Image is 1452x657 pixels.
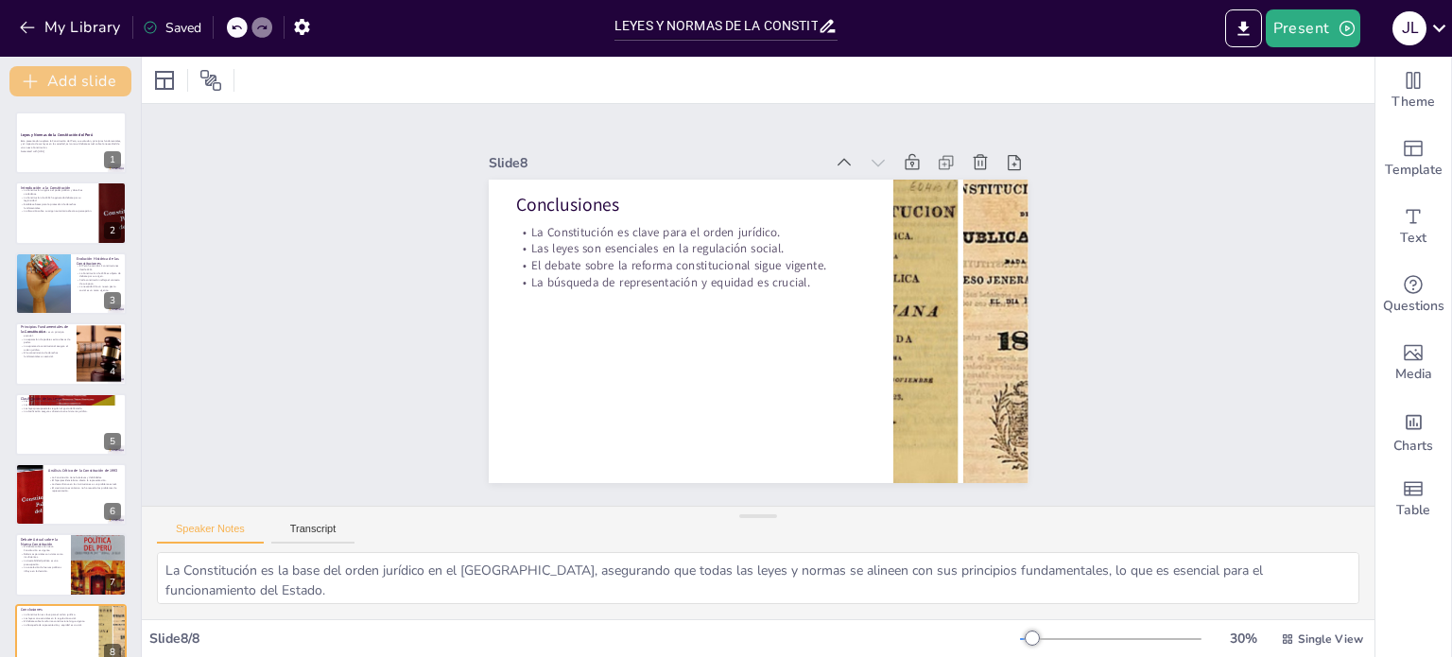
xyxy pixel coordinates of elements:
span: Theme [1391,92,1435,112]
span: Questions [1383,296,1444,317]
div: 1 [104,151,121,168]
button: Add slide [9,66,131,96]
p: Generated with [URL] [21,149,121,153]
div: Add text boxes [1375,193,1451,261]
p: La Constitución organiza el poder político y derechos ciudadanos. [21,188,94,195]
p: El debate sobre la reforma constitucional sigue vigente. [21,620,94,624]
input: Insert title [614,12,818,40]
p: La búsqueda de representación y equidad es crucial. [21,623,94,627]
div: J L [1392,11,1426,45]
p: Principios Fundamentales de la Constitución [21,324,71,335]
button: J L [1392,9,1426,47]
div: Saved [143,19,201,37]
p: La supremacía constitucional asegura el orden jurídico. [21,345,71,352]
div: 3 [104,292,121,309]
p: La clasificación asegura coherencia en el sistema jurídico. [21,409,121,413]
p: La inestabilidad política es una preocupación. [21,560,65,566]
p: Conclusiones [660,367,1011,428]
button: Transcript [271,523,355,544]
div: 4 [104,363,121,380]
p: La desconfianza en las instituciones es un problema actual. [48,482,121,486]
p: La discusión sobre su origen autoritario afecta su percepción. [21,209,94,213]
p: Conclusiones [21,606,94,612]
div: Get real-time input from your audience [1375,261,1451,329]
div: Layout [149,65,180,95]
div: 3 [15,252,127,315]
p: El crecimiento económico no ha resuelto los problemas de representación. [48,486,121,493]
p: La separación de poderes evita abusos de poder. [21,337,71,344]
button: My Library [14,12,129,43]
p: La Constitución es clave para el orden jurídico. [658,344,1009,397]
p: Las leyes de desarrollo constitucional son fundamentales. [21,403,121,406]
textarea: La Constitución es la base del orden jurídico en el [GEOGRAPHIC_DATA], asegurando que todas las l... [157,552,1359,604]
button: Export to PowerPoint [1225,9,1262,47]
p: La búsqueda de representación y equidad es crucial. [652,294,1003,347]
div: Add ready made slides [1375,125,1451,193]
button: Speaker Notes [157,523,264,544]
div: 4 [15,322,127,385]
span: Charts [1393,436,1433,457]
p: La Constitución de 1993 ha generado debate por su legitimidad. [21,196,94,202]
p: Las leyes son esenciales en la regulación social. [21,616,94,620]
p: Evolución Histórica de las Constituciones [77,256,121,267]
div: 6 [15,463,127,526]
span: Text [1400,228,1426,249]
span: Position [199,69,222,92]
p: Reformas parciales son vistas como insuficientes. [21,553,65,560]
p: Cada constitución refleja el contexto de su época. [77,278,121,285]
p: El debate sobre una nueva Constitución es vigente. [21,545,65,552]
strong: Leyes y Normas de la Constitución del Perú [21,132,93,137]
div: 7 [15,533,127,596]
p: La necesidad de un nuevo pacto social es un tema vigente. [77,285,121,292]
span: Table [1396,500,1430,521]
div: Change the overall theme [1375,57,1451,125]
p: Debate Actual sobre la Nueva Constitución [21,537,65,547]
div: 5 [104,433,121,450]
div: 2 [104,222,121,239]
span: Media [1395,364,1432,385]
p: El debate sobre la reforma constitucional sigue vigente. [654,310,1005,363]
p: Introducción a la Constitución [21,184,94,190]
p: Establece bases para la protección de derechos fundamentales. [21,202,94,209]
p: Las leyes se clasifican en orgánicas y ordinarias. [21,399,121,403]
p: La correlación de fuerzas políticas influye en la decisión. [21,566,65,573]
p: La Constitución tiene fortalezas y debilidades. [48,475,121,479]
div: 5 [15,393,127,456]
div: 1 [15,112,127,174]
div: 2 [15,182,127,244]
div: Slide 8 / 8 [149,630,1020,648]
p: El Perú ha tenido 12 constituciones desde 1821. [77,265,121,271]
span: Template [1385,160,1443,181]
p: Clasificación de las Leyes [21,395,121,401]
span: Single View [1298,631,1363,647]
p: Esta presentación explora la Constitución del Perú, su evolución, principios fundamentales, y el ... [21,139,121,149]
p: La soberanía popular es un principio esencial. [21,331,71,337]
div: Add a table [1375,465,1451,533]
p: La Constitución es clave para el orden jurídico. [21,613,94,616]
button: Present [1266,9,1360,47]
div: 6 [104,503,121,520]
p: El hiperpresidencialismo afecta la representación. [48,479,121,483]
div: 30 % [1220,630,1266,648]
p: Análisis Crítico de la Constitución de 1993 [48,468,121,474]
div: Slide 8 [707,409,1043,462]
div: 7 [104,574,121,591]
div: Add images, graphics, shapes or video [1375,329,1451,397]
p: Las leyes son esenciales en la regulación social. [656,327,1007,380]
p: El reconocimiento de derechos fundamentales es esencial. [21,352,71,358]
div: Add charts and graphs [1375,397,1451,465]
p: La Constitución de 1993 es objeto de debate por su origen. [77,271,121,278]
p: Las leyes presupuestales regulan el gasto del Estado. [21,406,121,410]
